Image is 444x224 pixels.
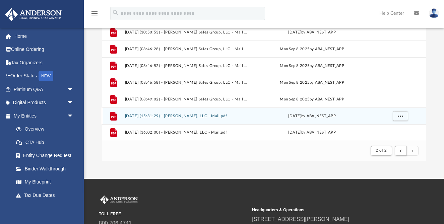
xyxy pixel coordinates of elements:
span: 2 of 2 [376,149,387,152]
div: grid [102,22,426,141]
button: [DATE] (16:02:00) - [PERSON_NAME], LLC - Mail.pdf [125,130,248,135]
span: arrow_drop_down [67,96,80,110]
span: arrow_drop_down [67,109,80,123]
div: Mon Sep 8 2025 by ABA_NEST_APP [251,96,374,102]
button: 2 of 2 [371,146,392,155]
a: Home [5,29,84,43]
button: [DATE] (08:49:02) - [PERSON_NAME] Sales Group, LLC - Mail from [PERSON_NAME].pdf [125,97,248,101]
span: arrow_drop_down [67,83,80,96]
a: [STREET_ADDRESS][PERSON_NAME] [252,216,349,222]
button: [DATE] (08:46:52) - [PERSON_NAME] Sales Group, LLC - Mail from [PERSON_NAME].pdf [125,63,248,68]
div: by ABA_NEST_APP [251,113,374,119]
i: menu [90,9,99,17]
a: Tax Organizers [5,56,84,69]
a: Entity Change Request [9,149,84,162]
div: NEW [39,71,53,81]
a: My Entitiesarrow_drop_down [5,109,84,123]
img: User Pic [429,8,439,18]
img: Anderson Advisors Platinum Portal [99,196,139,204]
a: Overview [9,123,84,136]
a: Binder Walkthrough [9,162,84,175]
a: Platinum Q&Aarrow_drop_down [5,83,84,96]
a: Digital Productsarrow_drop_down [5,96,84,109]
a: CTA Hub [9,136,84,149]
button: [DATE] (08:46:28) - [PERSON_NAME] Sales Group, LLC - Mail from Ma. [PERSON_NAME].pdf [125,47,248,51]
a: menu [90,13,99,17]
div: Mon Sep 8 2025 by ABA_NEST_APP [251,63,374,69]
button: [DATE] (08:46:58) - [PERSON_NAME] Sales Group, LLC - Mail from [PERSON_NAME].pdf [125,80,248,84]
span: [DATE] [288,114,301,118]
button: [DATE] (10:50:53) - [PERSON_NAME] Sales Group, LLC - Mail from Internal Revenue Service.pdf [125,30,248,34]
div: Mon Sep 8 2025 by ABA_NEST_APP [251,79,374,85]
i: search [112,9,119,16]
img: Anderson Advisors Platinum Portal [3,8,64,21]
button: More options [392,111,408,121]
span: [DATE] [288,131,301,134]
button: [DATE] (15:31:29) - [PERSON_NAME], LLC - Mail.pdf [125,114,248,118]
a: Tax Due Dates [9,189,84,202]
div: Mon Sep 8 2025 by ABA_NEST_APP [251,46,374,52]
small: TOLL FREE [99,211,247,217]
a: Order StatusNEW [5,69,84,83]
a: Online Ordering [5,43,84,56]
small: Headquarters & Operations [252,207,400,213]
div: [DATE] by ABA_NEST_APP [251,29,374,35]
a: My Blueprint [9,175,80,189]
div: by ABA_NEST_APP [251,130,374,136]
